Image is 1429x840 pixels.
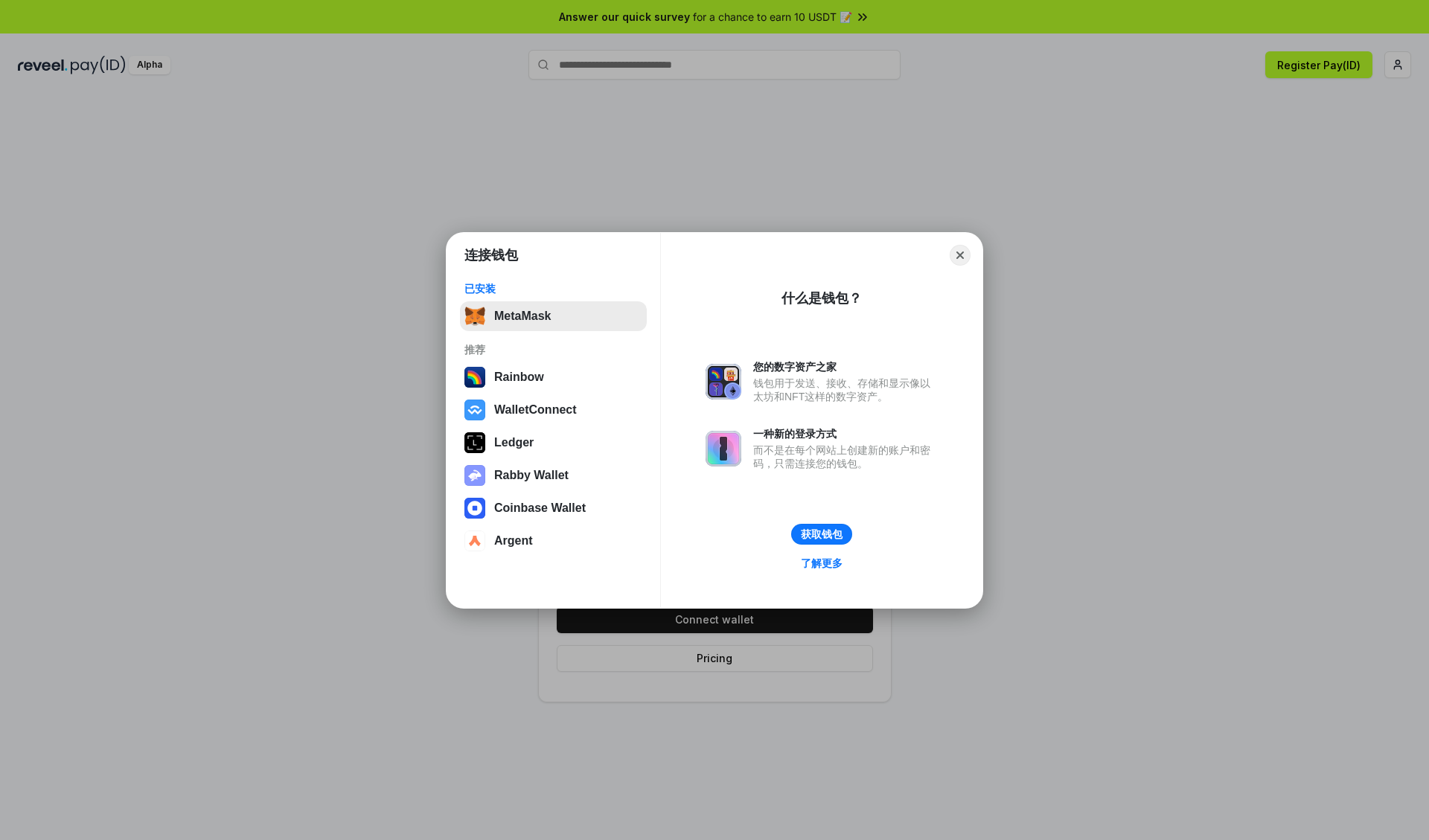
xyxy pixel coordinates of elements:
[706,364,741,400] img: svg+xml,%3Csvg%20xmlns%3D%22http%3A%2F%2Fwww.w3.org%2F2000%2Fsvg%22%20fill%3D%22none%22%20viewBox...
[801,528,843,541] div: 获取钱包
[460,395,647,425] button: WalletConnect
[460,461,647,490] button: Rabby Wallet
[494,436,534,449] div: Ledger
[753,443,938,470] div: 而不是在每个网站上创建新的账户和密码，只需连接您的钱包。
[494,534,533,548] div: Argent
[753,360,938,373] div: 您的数字资产之家
[460,301,647,331] button: MetaMask
[464,465,485,486] img: svg+xml,%3Csvg%20xmlns%3D%22http%3A%2F%2Fwww.w3.org%2F2000%2Fsvg%22%20fill%3D%22none%22%20viewBox...
[791,524,852,545] button: 获取钱包
[792,554,851,573] a: 了解更多
[460,362,647,392] button: Rainbow
[494,371,544,384] div: Rainbow
[706,431,741,467] img: svg+xml,%3Csvg%20xmlns%3D%22http%3A%2F%2Fwww.w3.org%2F2000%2Fsvg%22%20fill%3D%22none%22%20viewBox...
[801,557,843,570] div: 了解更多
[494,469,569,482] div: Rabby Wallet
[950,245,971,266] button: Close
[464,246,518,264] h1: 连接钱包
[464,306,485,327] img: svg+xml,%3Csvg%20fill%3D%22none%22%20height%3D%2233%22%20viewBox%3D%220%200%2035%2033%22%20width%...
[464,432,485,453] img: svg+xml,%3Csvg%20xmlns%3D%22http%3A%2F%2Fwww.w3.org%2F2000%2Fsvg%22%20width%3D%2228%22%20height%3...
[460,526,647,556] button: Argent
[494,501,586,515] div: Coinbase Wallet
[753,427,938,440] div: 一种新的登录方式
[781,289,862,307] div: 什么是钱包？
[464,367,485,388] img: svg+xml,%3Csvg%20width%3D%22120%22%20height%3D%22120%22%20viewBox%3D%220%200%20120%20120%22%20fil...
[464,282,642,295] div: 已安装
[460,428,647,458] button: Ledger
[494,403,577,417] div: WalletConnect
[464,343,642,356] div: 推荐
[753,376,938,403] div: 钱包用于发送、接收、存储和显示像以太坊和NFT这样的数字资产。
[464,498,485,519] img: svg+xml,%3Csvg%20width%3D%2228%22%20height%3D%2228%22%20viewBox%3D%220%200%2028%2028%22%20fill%3D...
[464,400,485,420] img: svg+xml,%3Csvg%20width%3D%2228%22%20height%3D%2228%22%20viewBox%3D%220%200%2028%2028%22%20fill%3D...
[494,310,551,323] div: MetaMask
[460,493,647,523] button: Coinbase Wallet
[464,530,485,551] img: svg+xml,%3Csvg%20width%3D%2228%22%20height%3D%2228%22%20viewBox%3D%220%200%2028%2028%22%20fill%3D...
